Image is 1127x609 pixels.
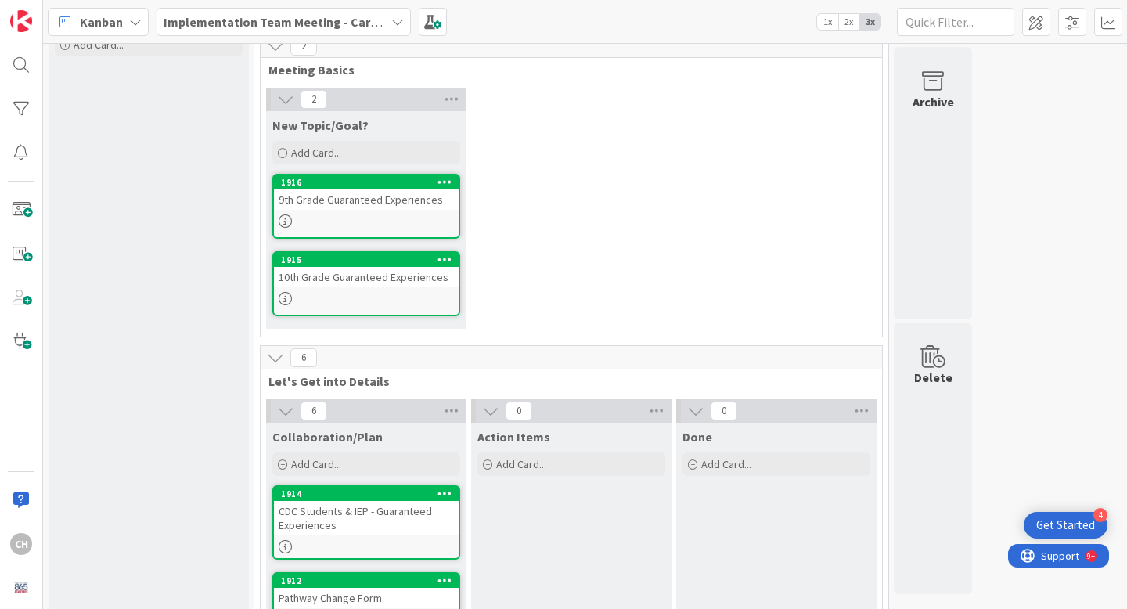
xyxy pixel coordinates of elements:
[274,574,459,588] div: 1912
[274,253,459,267] div: 1915
[859,14,880,30] span: 3x
[1093,508,1107,522] div: 4
[897,8,1014,36] input: Quick Filter...
[274,487,459,501] div: 1914
[913,92,954,111] div: Archive
[701,457,751,471] span: Add Card...
[301,402,327,420] span: 6
[838,14,859,30] span: 2x
[274,487,459,535] div: 1914CDC Students & IEP - Guaranteed Experiences
[10,533,32,555] div: CH
[301,90,327,109] span: 2
[477,429,550,445] span: Action Items
[291,146,341,160] span: Add Card...
[268,62,862,77] span: Meeting Basics
[272,174,460,239] a: 19169th Grade Guaranteed Experiences
[290,348,317,367] span: 6
[274,253,459,287] div: 191510th Grade Guaranteed Experiences
[272,485,460,560] a: 1914CDC Students & IEP - Guaranteed Experiences
[33,2,71,21] span: Support
[506,402,532,420] span: 0
[274,175,459,210] div: 19169th Grade Guaranteed Experiences
[79,6,87,19] div: 9+
[711,402,737,420] span: 0
[1036,517,1095,533] div: Get Started
[281,254,459,265] div: 1915
[274,175,459,189] div: 1916
[274,588,459,608] div: Pathway Change Form
[1024,512,1107,539] div: Open Get Started checklist, remaining modules: 4
[268,373,862,389] span: Let's Get into Details
[682,429,712,445] span: Done
[74,38,124,52] span: Add Card...
[914,368,952,387] div: Delete
[272,117,369,133] span: New Topic/Goal?
[291,457,341,471] span: Add Card...
[281,488,459,499] div: 1914
[274,574,459,608] div: 1912Pathway Change Form
[274,267,459,287] div: 10th Grade Guaranteed Experiences
[274,501,459,535] div: CDC Students & IEP - Guaranteed Experiences
[281,177,459,188] div: 1916
[817,14,838,30] span: 1x
[272,429,383,445] span: Collaboration/Plan
[10,577,32,599] img: avatar
[274,189,459,210] div: 9th Grade Guaranteed Experiences
[290,37,317,56] span: 2
[80,13,123,31] span: Kanban
[496,457,546,471] span: Add Card...
[10,10,32,32] img: Visit kanbanzone.com
[272,251,460,316] a: 191510th Grade Guaranteed Experiences
[281,575,459,586] div: 1912
[164,14,438,30] b: Implementation Team Meeting - Career Themed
